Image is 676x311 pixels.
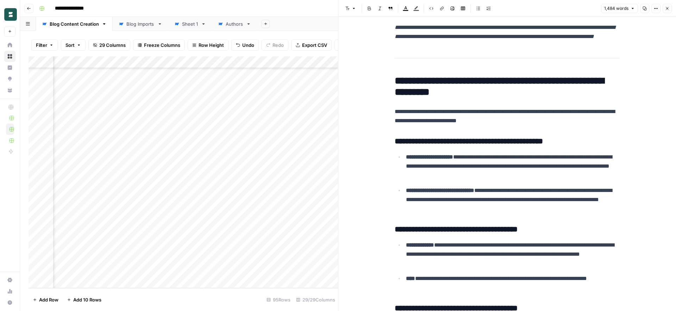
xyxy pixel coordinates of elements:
[29,294,63,305] button: Add Row
[604,5,628,12] span: 1,484 words
[4,8,17,21] img: Borderless Logo
[99,42,126,49] span: 29 Columns
[182,20,198,27] div: Sheet 1
[293,294,338,305] div: 29/29 Columns
[4,85,15,96] a: Your Data
[199,42,224,49] span: Row Height
[601,4,638,13] button: 1,484 words
[63,294,106,305] button: Add 10 Rows
[126,20,155,27] div: Blog Imports
[4,51,15,62] a: Browse
[4,6,15,23] button: Workspace: Borderless
[302,42,327,49] span: Export CSV
[133,39,185,51] button: Freeze Columns
[262,39,288,51] button: Redo
[188,39,229,51] button: Row Height
[4,73,15,85] a: Opportunities
[88,39,130,51] button: 29 Columns
[4,297,15,308] button: Help + Support
[144,42,180,49] span: Freeze Columns
[50,20,99,27] div: Blog Content Creation
[73,296,101,303] span: Add 10 Rows
[168,17,212,31] a: Sheet 1
[4,286,15,297] a: Usage
[242,42,254,49] span: Undo
[231,39,259,51] button: Undo
[226,20,243,27] div: Authors
[4,39,15,51] a: Home
[291,39,332,51] button: Export CSV
[273,42,284,49] span: Redo
[31,39,58,51] button: Filter
[4,274,15,286] a: Settings
[36,42,47,49] span: Filter
[264,294,293,305] div: 95 Rows
[113,17,168,31] a: Blog Imports
[4,62,15,73] a: Insights
[65,42,75,49] span: Sort
[61,39,86,51] button: Sort
[212,17,257,31] a: Authors
[36,17,113,31] a: Blog Content Creation
[39,296,58,303] span: Add Row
